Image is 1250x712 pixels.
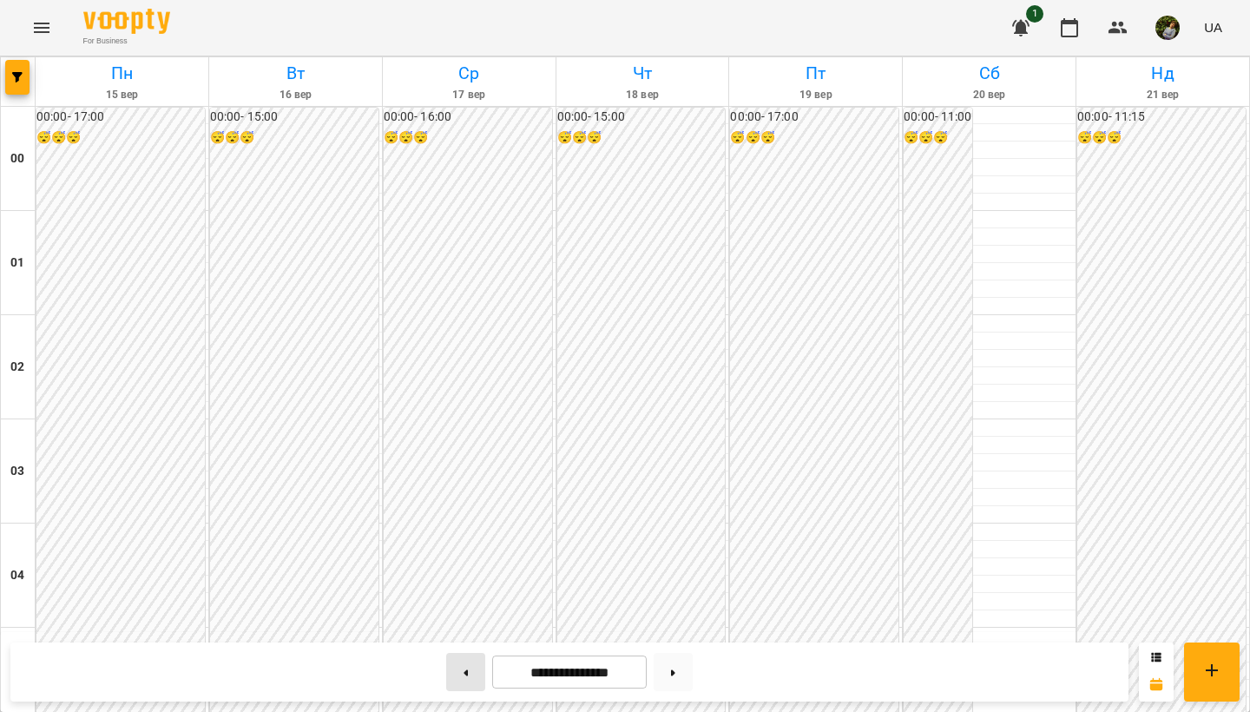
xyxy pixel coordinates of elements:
h6: 21 вер [1079,87,1247,103]
h6: 😴😴😴 [557,129,726,148]
h6: 17 вер [385,87,553,103]
button: Menu [21,7,62,49]
button: UA [1197,11,1229,43]
img: b75e9dd987c236d6cf194ef640b45b7d.jpg [1155,16,1180,40]
h6: 20 вер [905,87,1073,103]
h6: 15 вер [38,87,206,103]
h6: 00:00 - 15:00 [210,108,378,127]
h6: 😴😴😴 [210,129,378,148]
h6: Чт [559,60,727,87]
h6: 18 вер [559,87,727,103]
span: 1 [1026,5,1043,23]
h6: 02 [10,358,24,377]
h6: 01 [10,254,24,273]
h6: 😴😴😴 [904,129,971,148]
h6: Сб [905,60,1073,87]
h6: 00:00 - 17:00 [730,108,898,127]
h6: 😴😴😴 [36,129,205,148]
h6: 00 [10,149,24,168]
h6: 00:00 - 11:00 [904,108,971,127]
h6: 00:00 - 11:15 [1077,108,1246,127]
h6: 03 [10,462,24,481]
h6: 00:00 - 16:00 [384,108,552,127]
h6: Нд [1079,60,1247,87]
h6: Ср [385,60,553,87]
h6: 00:00 - 15:00 [557,108,726,127]
h6: 16 вер [212,87,379,103]
h6: Вт [212,60,379,87]
h6: Пн [38,60,206,87]
h6: 19 вер [732,87,899,103]
h6: Пт [732,60,899,87]
h6: 😴😴😴 [384,129,552,148]
img: Voopty Logo [83,9,170,34]
h6: 😴😴😴 [730,129,898,148]
span: UA [1204,18,1222,36]
h6: 😴😴😴 [1077,129,1246,148]
h6: 00:00 - 17:00 [36,108,205,127]
span: For Business [83,36,170,47]
h6: 04 [10,566,24,585]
